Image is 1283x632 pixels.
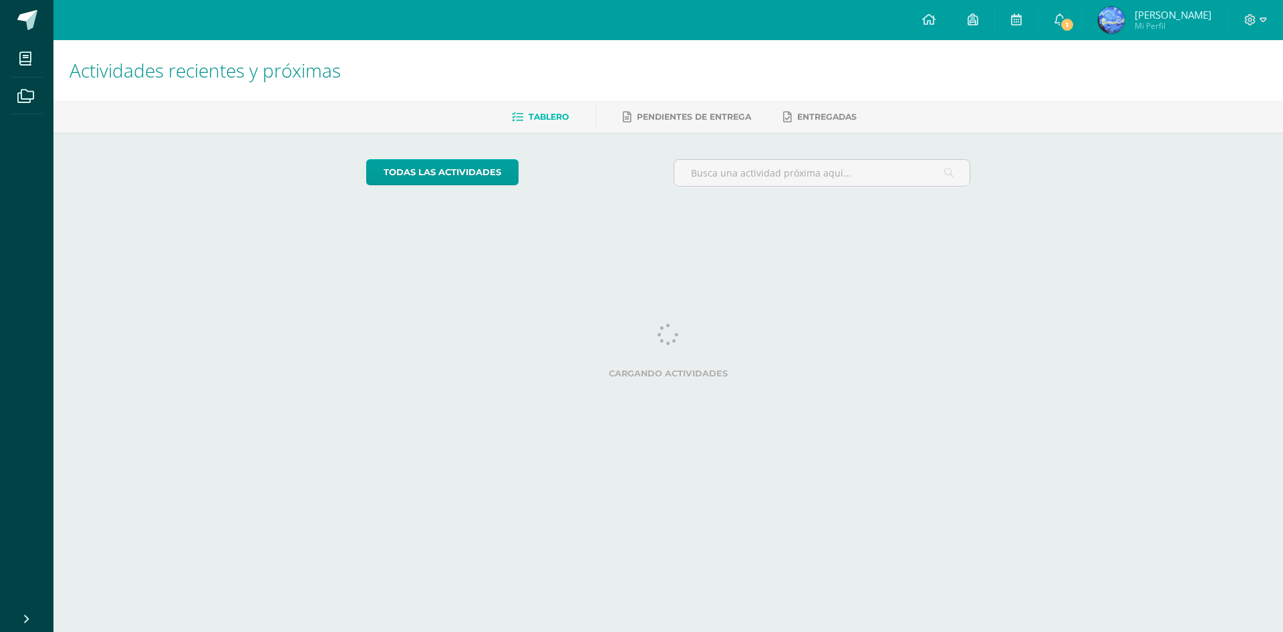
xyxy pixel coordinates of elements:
[1135,20,1211,31] span: Mi Perfil
[366,159,519,185] a: todas las Actividades
[1098,7,1125,33] img: 499db3e0ff4673b17387711684ae4e5c.png
[783,106,857,128] a: Entregadas
[637,112,751,122] span: Pendientes de entrega
[1135,8,1211,21] span: [PERSON_NAME]
[69,58,341,83] span: Actividades recientes y próximas
[512,106,569,128] a: Tablero
[623,106,751,128] a: Pendientes de entrega
[1060,17,1075,32] span: 1
[674,160,970,186] input: Busca una actividad próxima aquí...
[797,112,857,122] span: Entregadas
[366,368,971,379] label: Cargando actividades
[529,112,569,122] span: Tablero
